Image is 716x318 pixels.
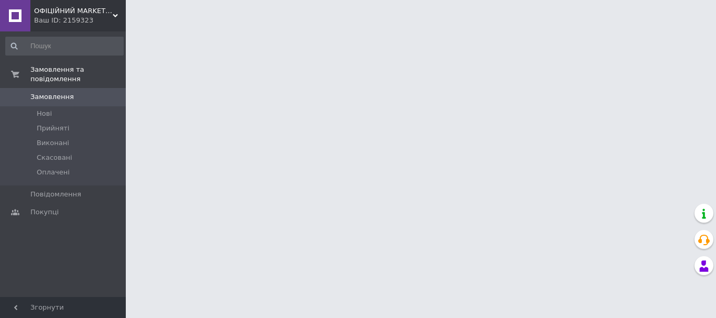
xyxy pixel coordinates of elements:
[37,168,70,177] span: Оплачені
[37,138,69,148] span: Виконані
[30,207,59,217] span: Покупці
[37,153,72,162] span: Скасовані
[30,92,74,102] span: Замовлення
[30,65,126,84] span: Замовлення та повідомлення
[34,6,113,16] span: ОФІЦІЙНИЙ MARKET UKRAINE
[34,16,126,25] div: Ваш ID: 2159323
[37,124,69,133] span: Прийняті
[37,109,52,118] span: Нові
[5,37,124,56] input: Пошук
[30,190,81,199] span: Повідомлення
